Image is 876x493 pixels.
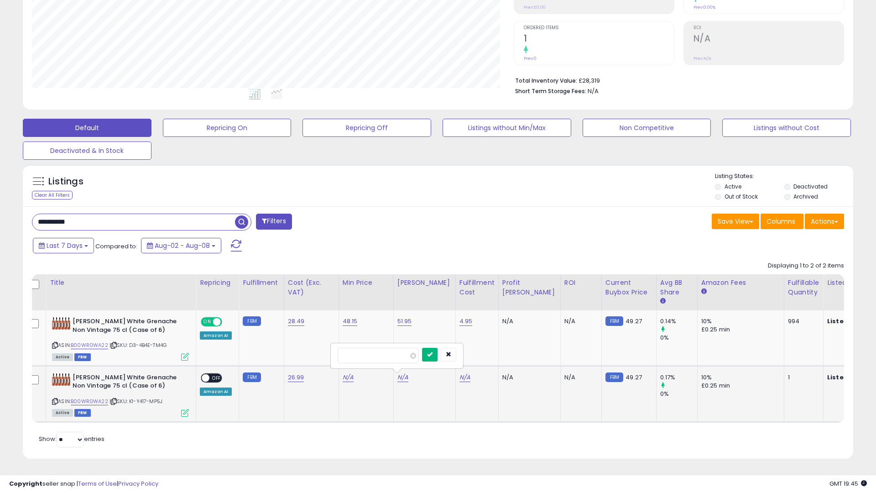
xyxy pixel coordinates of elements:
[73,317,183,336] b: [PERSON_NAME] White Grenache Non Vintage 75 cl (Case of 6)
[605,372,623,382] small: FBM
[202,318,213,326] span: ON
[660,390,697,398] div: 0%
[39,435,104,443] span: Show: entries
[564,278,598,288] div: ROI
[243,278,280,288] div: Fulfillment
[78,479,117,488] a: Terms of Use
[827,317,869,325] b: Listed Price:
[343,373,354,382] a: N/A
[52,373,70,386] img: 51+9tjKi6NL._SL40_.jpg
[502,373,553,382] div: N/A
[793,193,818,200] label: Archived
[95,242,137,251] span: Compared to:
[243,316,261,326] small: FBM
[626,317,642,325] span: 49.27
[459,317,473,326] a: 4.95
[200,388,232,396] div: Amazon AI
[243,372,261,382] small: FBM
[52,373,189,416] div: ASIN:
[805,214,844,229] button: Actions
[288,317,305,326] a: 28.49
[397,278,452,288] div: [PERSON_NAME]
[71,398,108,405] a: B00WR0WA22
[256,214,292,230] button: Filters
[343,278,390,288] div: Min Price
[343,317,358,326] a: 48.15
[33,238,94,253] button: Last 7 Days
[502,278,557,297] div: Profit [PERSON_NAME]
[761,214,803,229] button: Columns
[827,373,869,382] b: Listed Price:
[397,317,412,326] a: 51.95
[288,278,335,297] div: Cost (Exc. VAT)
[459,278,495,297] div: Fulfillment Cost
[768,262,844,270] div: Displaying 1 to 2 of 2 items
[660,278,693,297] div: Avg BB Share
[693,56,711,61] small: Prev: N/A
[23,142,151,160] button: Deactivated & In Stock
[515,74,837,85] li: £28,319
[302,119,431,137] button: Repricing Off
[564,317,594,325] div: N/A
[200,331,232,340] div: Amazon AI
[564,373,594,382] div: N/A
[118,479,158,488] a: Privacy Policy
[52,409,73,417] span: All listings currently available for purchase on Amazon
[50,278,192,288] div: Title
[701,278,780,288] div: Amazon Fees
[52,317,189,360] div: ASIN:
[725,183,741,190] label: Active
[701,373,777,382] div: 10%
[693,33,844,46] h2: N/A
[766,217,795,226] span: Columns
[163,119,292,137] button: Repricing On
[829,479,867,488] span: 2025-08-16 19:45 GMT
[200,278,235,288] div: Repricing
[74,353,91,361] span: FBM
[701,325,777,334] div: £0.25 min
[725,193,758,200] label: Out of Stock
[524,33,674,46] h2: 1
[71,341,108,349] a: B00WR0WA22
[788,317,816,325] div: 994
[626,373,642,382] span: 49.27
[524,56,537,61] small: Prev: 0
[515,87,586,95] b: Short Term Storage Fees:
[48,175,83,188] h5: Listings
[155,241,210,250] span: Aug-02 - Aug-08
[209,374,224,382] span: OFF
[605,316,623,326] small: FBM
[605,278,652,297] div: Current Buybox Price
[52,353,73,361] span: All listings currently available for purchase on Amazon
[524,26,674,31] span: Ordered Items
[788,373,816,382] div: 1
[73,373,183,393] b: [PERSON_NAME] White Grenache Non Vintage 75 cl (Case of 6)
[9,480,158,488] div: seller snap | |
[141,238,221,253] button: Aug-02 - Aug-08
[47,241,83,250] span: Last 7 Days
[397,373,408,382] a: N/A
[588,87,599,95] span: N/A
[502,317,553,325] div: N/A
[288,373,304,382] a: 26.99
[443,119,571,137] button: Listings without Min/Max
[660,334,697,342] div: 0%
[9,479,42,488] strong: Copyright
[221,318,235,326] span: OFF
[515,77,577,84] b: Total Inventory Value:
[660,317,697,325] div: 0.14%
[701,317,777,325] div: 10%
[583,119,711,137] button: Non Competitive
[788,278,819,297] div: Fulfillable Quantity
[722,119,851,137] button: Listings without Cost
[109,398,162,405] span: | SKU: K1-Y417-MP5J
[715,172,853,181] p: Listing States:
[793,183,828,190] label: Deactivated
[109,341,167,349] span: | SKU: D3-4B4E-TM4G
[660,297,666,305] small: Avg BB Share.
[660,373,697,382] div: 0.17%
[693,5,715,10] small: Prev: 0.00%
[23,119,151,137] button: Default
[74,409,91,417] span: FBM
[693,26,844,31] span: ROI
